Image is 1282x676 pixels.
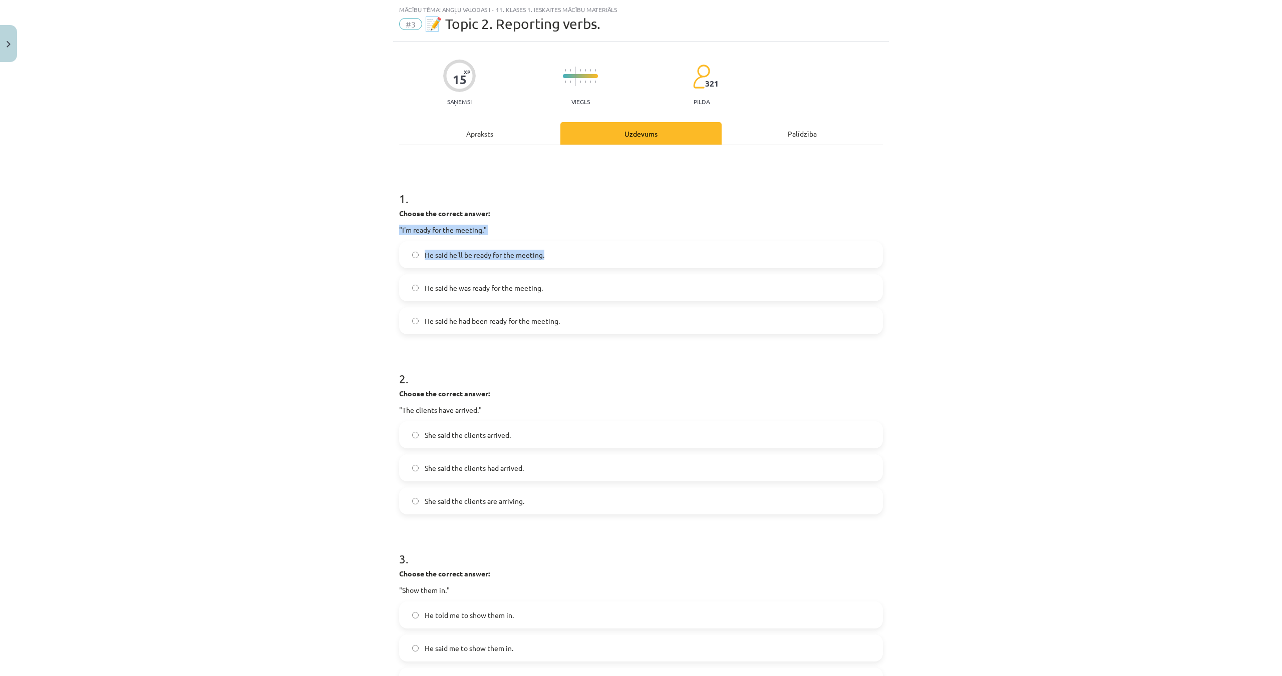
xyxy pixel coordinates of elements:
input: She said the clients arrived. [412,432,419,438]
span: #3 [399,18,422,30]
span: XP [464,69,470,75]
strong: Choose the correct answer: [399,209,490,218]
img: icon-short-line-57e1e144782c952c97e751825c79c345078a6d821885a25fce030b3d8c18986b.svg [585,69,586,72]
img: icon-short-line-57e1e144782c952c97e751825c79c345078a6d821885a25fce030b3d8c18986b.svg [590,81,591,83]
div: Apraksts [399,122,560,145]
span: He said me to show them in. [425,643,513,653]
input: She said the clients are arriving. [412,498,419,504]
span: She said the clients arrived. [425,430,511,440]
p: Saņemsi [443,98,476,105]
p: "I'm ready for the meeting." [399,225,883,235]
img: icon-short-line-57e1e144782c952c97e751825c79c345078a6d821885a25fce030b3d8c18986b.svg [570,81,571,83]
div: Uzdevums [560,122,722,145]
img: icon-short-line-57e1e144782c952c97e751825c79c345078a6d821885a25fce030b3d8c18986b.svg [570,69,571,72]
span: 321 [705,79,719,88]
span: He said he was ready for the meeting. [425,283,543,293]
input: He said he had been ready for the meeting. [412,318,419,324]
span: He told me to show them in. [425,610,514,620]
span: He said he had been ready for the meeting. [425,316,560,326]
h1: 3 . [399,534,883,565]
span: She said the clients are arriving. [425,496,524,506]
span: 📝 Topic 2. Reporting verbs. [425,16,600,32]
img: icon-short-line-57e1e144782c952c97e751825c79c345078a6d821885a25fce030b3d8c18986b.svg [580,69,581,72]
img: icon-close-lesson-0947bae3869378f0d4975bcd49f059093ad1ed9edebbc8119c70593378902aed.svg [7,41,11,48]
p: "The clients have arrived." [399,405,883,415]
img: icon-short-line-57e1e144782c952c97e751825c79c345078a6d821885a25fce030b3d8c18986b.svg [565,69,566,72]
img: icon-short-line-57e1e144782c952c97e751825c79c345078a6d821885a25fce030b3d8c18986b.svg [585,81,586,83]
img: students-c634bb4e5e11cddfef0936a35e636f08e4e9abd3cc4e673bd6f9a4125e45ecb1.svg [693,64,710,89]
h1: 1 . [399,174,883,205]
img: icon-short-line-57e1e144782c952c97e751825c79c345078a6d821885a25fce030b3d8c18986b.svg [595,81,596,83]
img: icon-short-line-57e1e144782c952c97e751825c79c345078a6d821885a25fce030b3d8c18986b.svg [595,69,596,72]
span: He said he'll be ready for the meeting. [425,250,544,260]
p: Viegls [571,98,590,105]
input: He said me to show them in. [412,645,419,651]
strong: Choose the correct answer: [399,389,490,398]
p: "Show them in." [399,585,883,595]
input: He said he'll be ready for the meeting. [412,252,419,258]
img: icon-short-line-57e1e144782c952c97e751825c79c345078a6d821885a25fce030b3d8c18986b.svg [590,69,591,72]
strong: Choose the correct answer: [399,569,490,578]
img: icon-short-line-57e1e144782c952c97e751825c79c345078a6d821885a25fce030b3d8c18986b.svg [565,81,566,83]
input: He told me to show them in. [412,612,419,618]
h1: 2 . [399,354,883,385]
div: Palīdzība [722,122,883,145]
input: He said he was ready for the meeting. [412,285,419,291]
input: She said the clients had arrived. [412,465,419,471]
span: She said the clients had arrived. [425,463,524,473]
p: pilda [694,98,710,105]
img: icon-long-line-d9ea69661e0d244f92f715978eff75569469978d946b2353a9bb055b3ed8787d.svg [575,67,576,86]
div: Mācību tēma: Angļu valodas i - 11. klases 1. ieskaites mācību materiāls [399,6,883,13]
div: 15 [453,73,467,87]
img: icon-short-line-57e1e144782c952c97e751825c79c345078a6d821885a25fce030b3d8c18986b.svg [580,81,581,83]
